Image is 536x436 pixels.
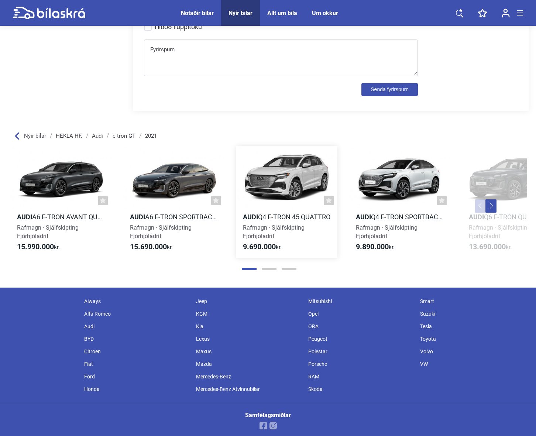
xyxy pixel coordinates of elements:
span: Nýir bílar [24,133,46,139]
div: Suzuki [416,308,529,320]
h2: A6 e-tron Sportback quattro [123,213,224,221]
div: Maxus [192,345,305,358]
div: Volvo [416,345,529,358]
div: RAM [305,370,417,383]
div: ORA [305,320,417,333]
a: AudiQ4 e-tron Sportback 45 QuattroRafmagn · SjálfskiptingFjórhjóladrif9.890.000kr. [349,146,450,258]
b: 13.690.000 [469,242,506,251]
button: Page 1 [242,268,257,270]
span: Rafmagn · Sjálfskipting Fjórhjóladrif [243,224,305,240]
b: 15.990.000 [17,242,54,251]
a: HEKLA HF. [56,133,82,139]
h2: A6 e-tron Avant quattro [10,213,111,221]
span: kr. [469,243,512,251]
b: Audi [356,213,371,221]
a: 2021 [145,133,157,139]
button: Senda fyrirspurn [361,83,418,96]
button: Next [485,199,497,213]
div: Fiat [80,358,193,370]
a: AudiQ4 e-tron 45 QuattroRafmagn · SjálfskiptingFjórhjóladrif9.690.000kr. [236,146,337,258]
span: kr. [17,243,60,251]
div: Honda [80,383,193,395]
div: Polestar [305,345,417,358]
span: Rafmagn · Sjálfskipting Fjórhjóladrif [469,224,530,240]
b: 9.690.000 [243,242,276,251]
button: Page 3 [282,268,296,270]
b: Audi [243,213,258,221]
div: Samfélagsmiðlar [245,412,291,418]
a: Notaðir bílar [181,10,214,17]
div: KGM [192,308,305,320]
a: AudiA6 e-tron Sportback quattroRafmagn · SjálfskiptingFjórhjóladrif15.690.000kr. [123,146,224,258]
div: Peugeot [305,333,417,345]
span: kr. [356,243,395,251]
div: Smart [416,295,529,308]
span: Rafmagn · Sjálfskipting Fjórhjóladrif [17,224,79,240]
span: Rafmagn · Sjálfskipting Fjórhjóladrif [356,224,418,240]
b: 9.890.000 [356,242,389,251]
button: Previous [475,199,486,213]
img: user-login.svg [502,8,510,18]
div: Toyota [416,333,529,345]
a: Um okkur [312,10,338,17]
div: Lexus [192,333,305,345]
b: Audi [130,213,145,221]
b: Audi [469,213,484,221]
a: Nýir bílar [229,10,252,17]
div: Tesla [416,320,529,333]
span: Rafmagn · Sjálfskipting Fjórhjóladrif [130,224,192,240]
div: Audi [80,320,193,333]
a: Allt um bíla [267,10,297,17]
div: Aiways [80,295,193,308]
div: BYD [80,333,193,345]
div: Skoda [305,383,417,395]
a: AudiA6 e-tron Avant quattroRafmagn · SjálfskiptingFjórhjóladrif15.990.000kr. [10,146,111,258]
h2: Q4 e-tron 45 Quattro [236,213,337,221]
button: Page 2 [262,268,276,270]
div: Mitsubishi [305,295,417,308]
h2: Q4 e-tron Sportback 45 Quattro [349,213,450,221]
div: VW [416,358,529,370]
div: Citroen [80,345,193,358]
a: Audi [92,133,103,139]
a: e-tron GT [113,133,135,139]
div: Opel [305,308,417,320]
div: Jeep [192,295,305,308]
div: Porsche [305,358,417,370]
div: Alfa Romeo [80,308,193,320]
div: Mazda [192,358,305,370]
b: 15.690.000 [130,242,167,251]
div: Kia [192,320,305,333]
div: Mercedes-Benz [192,370,305,383]
b: Audi [17,213,32,221]
div: Ford [80,370,193,383]
span: kr. [130,243,173,251]
div: Mercedes-Benz Atvinnubílar [192,383,305,395]
span: kr. [243,243,282,251]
